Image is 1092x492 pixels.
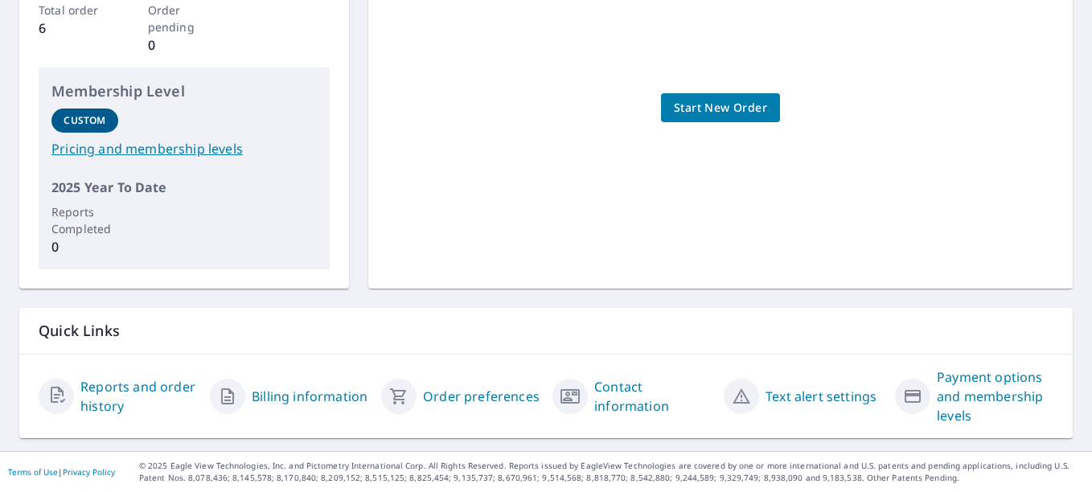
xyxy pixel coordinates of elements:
p: Total order [39,2,112,18]
p: Custom [64,113,105,128]
p: © 2025 Eagle View Technologies, Inc. and Pictometry International Corp. All Rights Reserved. Repo... [139,460,1084,484]
p: 6 [39,18,112,38]
a: Pricing and membership levels [51,139,317,158]
p: Quick Links [39,321,1053,341]
p: 0 [148,35,221,55]
span: Start New Order [674,98,767,118]
a: Billing information [252,387,367,406]
p: 2025 Year To Date [51,178,317,197]
a: Text alert settings [766,387,876,406]
p: Membership Level [51,80,317,102]
p: 0 [51,237,118,256]
p: Reports Completed [51,203,118,237]
a: Terms of Use [8,466,58,478]
a: Order preferences [423,387,540,406]
p: | [8,467,115,477]
a: Privacy Policy [63,466,115,478]
a: Start New Order [661,93,780,123]
a: Payment options and membership levels [937,367,1053,425]
a: Reports and order history [80,377,197,416]
p: Order pending [148,2,221,35]
a: Contact information [594,377,711,416]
